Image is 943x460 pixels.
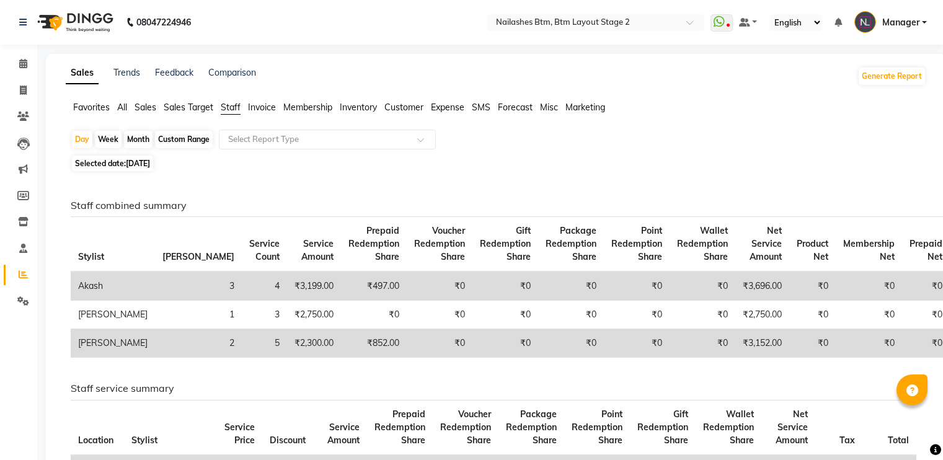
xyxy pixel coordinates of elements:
[611,225,662,262] span: Point Redemption Share
[859,68,925,85] button: Generate Report
[340,102,377,113] span: Inventory
[113,67,140,78] a: Trends
[162,251,234,262] span: [PERSON_NAME]
[155,67,193,78] a: Feedback
[546,225,596,262] span: Package Redemption Share
[384,102,423,113] span: Customer
[32,5,117,40] img: logo
[572,409,622,446] span: Point Redemption Share
[327,422,360,446] span: Service Amount
[374,409,425,446] span: Prepaid Redemption Share
[136,5,191,40] b: 08047224946
[126,159,150,168] span: [DATE]
[287,301,341,329] td: ₹2,750.00
[407,272,472,301] td: ₹0
[735,301,789,329] td: ₹2,750.00
[498,102,533,113] span: Forecast
[472,301,538,329] td: ₹0
[472,272,538,301] td: ₹0
[117,102,127,113] span: All
[836,272,902,301] td: ₹0
[71,301,155,329] td: [PERSON_NAME]
[71,329,155,358] td: [PERSON_NAME]
[538,301,604,329] td: ₹0
[249,238,280,262] span: Service Count
[797,238,828,262] span: Product Net
[407,329,472,358] td: ₹0
[66,62,99,84] a: Sales
[73,102,110,113] span: Favorites
[72,131,92,148] div: Day
[839,435,855,446] span: Tax
[888,435,909,446] span: Total
[836,301,902,329] td: ₹0
[71,272,155,301] td: Akash
[670,272,735,301] td: ₹0
[135,102,156,113] span: Sales
[604,329,670,358] td: ₹0
[776,409,808,446] span: Net Service Amount
[341,272,407,301] td: ₹497.00
[341,301,407,329] td: ₹0
[703,409,754,446] span: Wallet Redemption Share
[301,238,334,262] span: Service Amount
[131,435,157,446] span: Stylist
[735,329,789,358] td: ₹3,152.00
[72,156,153,171] span: Selected date:
[341,329,407,358] td: ₹852.00
[155,272,242,301] td: 3
[789,301,836,329] td: ₹0
[248,102,276,113] span: Invoice
[414,225,465,262] span: Voucher Redemption Share
[155,131,213,148] div: Custom Range
[670,329,735,358] td: ₹0
[242,301,287,329] td: 3
[71,200,916,211] h6: Staff combined summary
[124,131,153,148] div: Month
[472,102,490,113] span: SMS
[670,301,735,329] td: ₹0
[164,102,213,113] span: Sales Target
[283,102,332,113] span: Membership
[221,102,241,113] span: Staff
[637,409,688,446] span: Gift Redemption Share
[480,225,531,262] span: Gift Redemption Share
[540,102,558,113] span: Misc
[431,102,464,113] span: Expense
[843,238,895,262] span: Membership Net
[750,225,782,262] span: Net Service Amount
[538,272,604,301] td: ₹0
[71,383,916,394] h6: Staff service summary
[440,409,491,446] span: Voucher Redemption Share
[242,329,287,358] td: 5
[270,435,306,446] span: Discount
[348,225,399,262] span: Prepaid Redemption Share
[472,329,538,358] td: ₹0
[506,409,557,446] span: Package Redemption Share
[789,329,836,358] td: ₹0
[287,329,341,358] td: ₹2,300.00
[208,67,256,78] a: Comparison
[287,272,341,301] td: ₹3,199.00
[882,16,919,29] span: Manager
[854,11,876,33] img: Manager
[565,102,605,113] span: Marketing
[836,329,902,358] td: ₹0
[224,422,255,446] span: Service Price
[604,301,670,329] td: ₹0
[78,251,104,262] span: Stylist
[78,435,113,446] span: Location
[910,238,942,262] span: Prepaid Net
[95,131,122,148] div: Week
[407,301,472,329] td: ₹0
[538,329,604,358] td: ₹0
[735,272,789,301] td: ₹3,696.00
[155,301,242,329] td: 1
[677,225,728,262] span: Wallet Redemption Share
[891,410,931,448] iframe: chat widget
[242,272,287,301] td: 4
[155,329,242,358] td: 2
[789,272,836,301] td: ₹0
[604,272,670,301] td: ₹0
